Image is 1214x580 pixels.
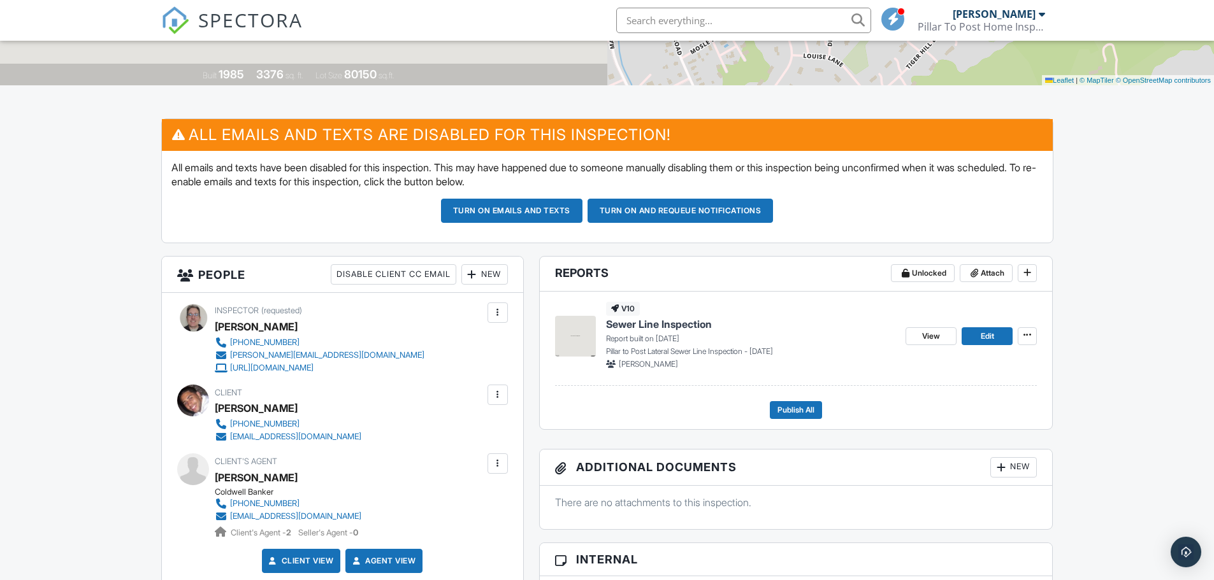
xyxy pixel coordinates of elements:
[161,6,189,34] img: The Best Home Inspection Software - Spectora
[344,67,377,81] div: 80150
[215,306,259,315] span: Inspector
[171,160,1043,189] p: All emails and texts have been disabled for this inspection. This may have happened due to someon...
[215,317,298,336] div: [PERSON_NAME]
[540,449,1053,486] h3: Additional Documents
[215,388,242,397] span: Client
[230,419,300,429] div: [PHONE_NUMBER]
[215,399,298,418] div: [PERSON_NAME]
[215,497,361,510] a: [PHONE_NUMBER]
[162,257,523,293] h3: People
[353,528,358,537] strong: 0
[286,528,291,537] strong: 2
[918,20,1045,33] div: Pillar To Post Home Inspectors - The Michael Pillion Team
[1080,76,1114,84] a: © MapTiler
[285,71,303,80] span: sq. ft.
[215,456,277,466] span: Client's Agent
[203,71,217,80] span: Built
[215,349,424,362] a: [PERSON_NAME][EMAIL_ADDRESS][DOMAIN_NAME]
[256,67,284,81] div: 3376
[441,199,582,223] button: Turn on emails and texts
[161,17,303,44] a: SPECTORA
[230,350,424,360] div: [PERSON_NAME][EMAIL_ADDRESS][DOMAIN_NAME]
[953,8,1036,20] div: [PERSON_NAME]
[1116,76,1211,84] a: © OpenStreetMap contributors
[215,430,361,443] a: [EMAIL_ADDRESS][DOMAIN_NAME]
[616,8,871,33] input: Search everything...
[231,528,293,537] span: Client's Agent -
[315,71,342,80] span: Lot Size
[990,457,1037,477] div: New
[215,468,298,487] a: [PERSON_NAME]
[588,199,774,223] button: Turn on and Requeue Notifications
[215,487,372,497] div: Coldwell Banker
[555,495,1037,509] p: There are no attachments to this inspection.
[350,555,416,567] a: Agent View
[461,264,508,285] div: New
[219,67,244,81] div: 1985
[540,543,1053,576] h3: Internal
[230,499,300,509] div: [PHONE_NUMBER]
[215,510,361,523] a: [EMAIL_ADDRESS][DOMAIN_NAME]
[331,264,456,285] div: Disable Client CC Email
[198,6,303,33] span: SPECTORA
[266,555,334,567] a: Client View
[1076,76,1078,84] span: |
[230,511,361,521] div: [EMAIL_ADDRESS][DOMAIN_NAME]
[215,362,424,374] a: [URL][DOMAIN_NAME]
[1045,76,1074,84] a: Leaflet
[261,306,302,315] span: (requested)
[215,336,424,349] a: [PHONE_NUMBER]
[379,71,394,80] span: sq.ft.
[230,363,314,373] div: [URL][DOMAIN_NAME]
[230,337,300,348] div: [PHONE_NUMBER]
[1171,537,1201,567] div: Open Intercom Messenger
[298,528,358,537] span: Seller's Agent -
[230,432,361,442] div: [EMAIL_ADDRESS][DOMAIN_NAME]
[162,119,1053,150] h3: All emails and texts are disabled for this inspection!
[215,418,361,430] a: [PHONE_NUMBER]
